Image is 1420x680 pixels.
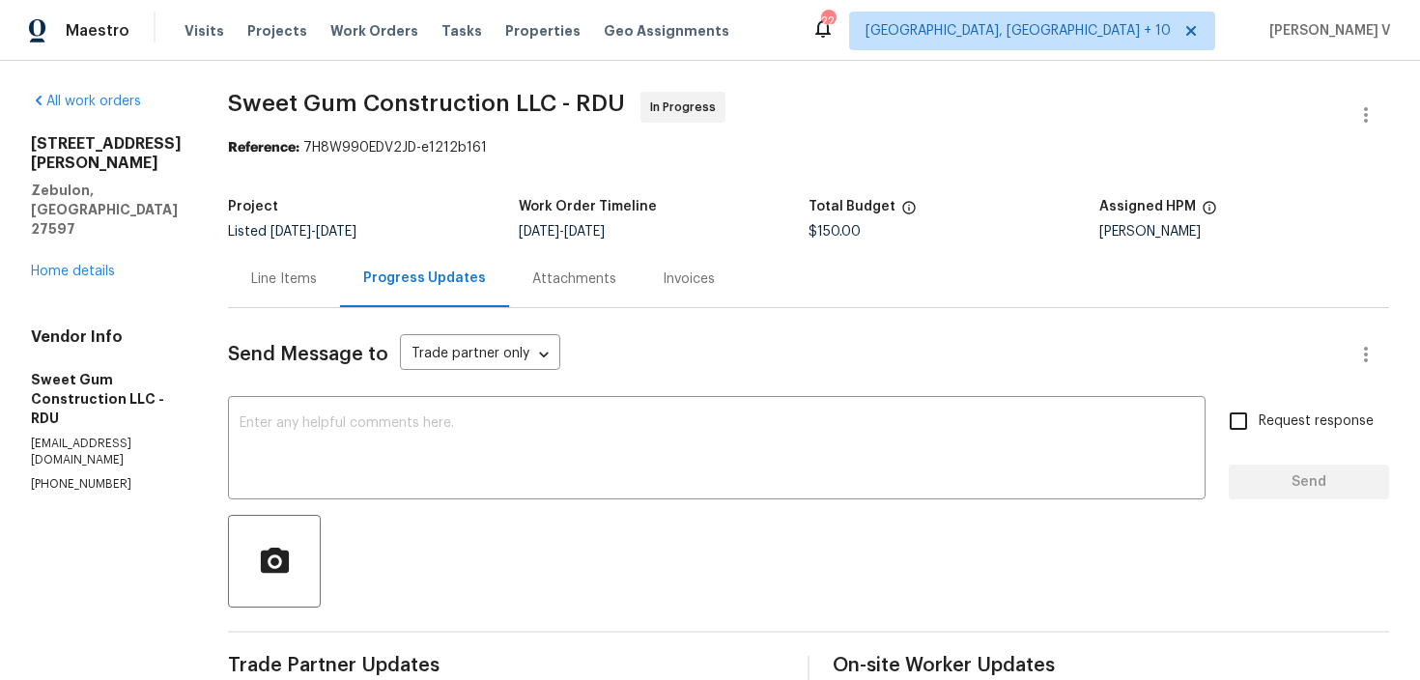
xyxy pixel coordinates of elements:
span: Request response [1259,411,1374,432]
span: In Progress [650,98,724,117]
div: 7H8W990EDV2JD-e1212b161 [228,138,1389,157]
span: [DATE] [316,225,356,239]
span: Trade Partner Updates [228,656,784,675]
span: On-site Worker Updates [833,656,1389,675]
h5: Project [228,200,278,213]
span: [GEOGRAPHIC_DATA], [GEOGRAPHIC_DATA] + 10 [866,21,1171,41]
h5: Assigned HPM [1099,200,1196,213]
span: Visits [185,21,224,41]
span: Sweet Gum Construction LLC - RDU [228,92,625,115]
h4: Vendor Info [31,327,182,347]
b: Reference: [228,141,299,155]
span: Work Orders [330,21,418,41]
span: Tasks [441,24,482,38]
span: $150.00 [809,225,861,239]
a: Home details [31,265,115,278]
h5: Sweet Gum Construction LLC - RDU [31,370,182,428]
h5: Total Budget [809,200,895,213]
span: Projects [247,21,307,41]
div: [PERSON_NAME] [1099,225,1390,239]
h2: [STREET_ADDRESS][PERSON_NAME] [31,134,182,173]
span: Properties [505,21,581,41]
p: [EMAIL_ADDRESS][DOMAIN_NAME] [31,436,182,468]
div: Invoices [663,269,715,289]
h5: Work Order Timeline [519,200,657,213]
span: [DATE] [564,225,605,239]
p: [PHONE_NUMBER] [31,476,182,493]
h5: Zebulon, [GEOGRAPHIC_DATA] 27597 [31,181,182,239]
span: Send Message to [228,345,388,364]
div: Line Items [251,269,317,289]
span: Listed [228,225,356,239]
a: All work orders [31,95,141,108]
div: Attachments [532,269,616,289]
span: [DATE] [519,225,559,239]
span: Maestro [66,21,129,41]
div: 224 [821,12,835,31]
span: [DATE] [270,225,311,239]
span: - [270,225,356,239]
span: The hpm assigned to this work order. [1202,200,1217,225]
div: Progress Updates [363,269,486,288]
span: - [519,225,605,239]
div: Trade partner only [400,339,560,371]
span: [PERSON_NAME] V [1262,21,1391,41]
span: Geo Assignments [604,21,729,41]
span: The total cost of line items that have been proposed by Opendoor. This sum includes line items th... [901,200,917,225]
